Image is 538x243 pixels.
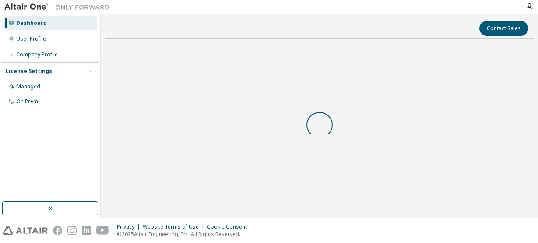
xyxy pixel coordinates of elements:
div: License Settings [6,68,52,75]
p: © 2025 Altair Engineering, Inc. All Rights Reserved. [117,230,252,238]
div: Dashboard [16,20,47,27]
img: Altair One [4,3,114,11]
button: Contact Sales [479,21,528,36]
div: User Profile [16,35,46,42]
img: facebook.svg [53,226,62,235]
div: On Prem [16,98,38,105]
div: Cookie Consent [207,223,252,230]
img: altair_logo.svg [3,226,48,235]
img: instagram.svg [67,226,77,235]
div: Website Terms of Use [143,223,207,230]
img: linkedin.svg [82,226,91,235]
div: Managed [16,83,40,90]
div: Company Profile [16,51,58,58]
img: youtube.svg [96,226,109,235]
div: Privacy [117,223,143,230]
